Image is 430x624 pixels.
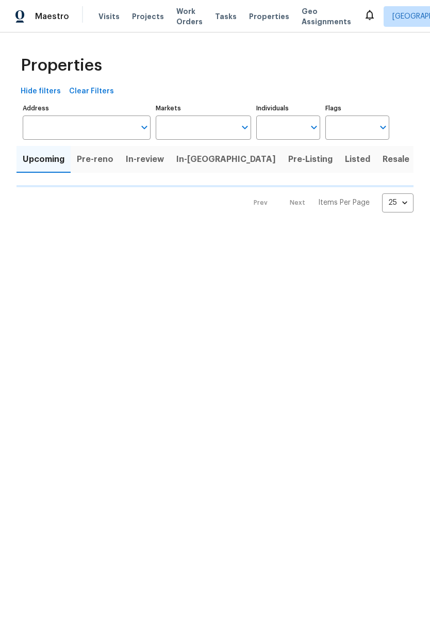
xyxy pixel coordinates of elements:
span: Maestro [35,11,69,22]
button: Open [238,120,252,135]
button: Open [307,120,321,135]
button: Open [376,120,390,135]
span: Properties [249,11,289,22]
label: Flags [325,105,389,111]
span: Visits [98,11,120,22]
span: Geo Assignments [302,6,351,27]
p: Items Per Page [318,198,370,208]
button: Open [137,120,152,135]
span: Pre-reno [77,152,113,167]
label: Address [23,105,151,111]
button: Clear Filters [65,82,118,101]
span: Clear Filters [69,85,114,98]
span: In-[GEOGRAPHIC_DATA] [176,152,276,167]
span: Tasks [215,13,237,20]
nav: Pagination Navigation [244,193,414,212]
span: In-review [126,152,164,167]
span: Properties [21,60,102,71]
span: Resale [383,152,409,167]
label: Individuals [256,105,320,111]
span: Pre-Listing [288,152,333,167]
span: Upcoming [23,152,64,167]
div: 25 [382,189,414,216]
span: Work Orders [176,6,203,27]
span: Hide filters [21,85,61,98]
span: Listed [345,152,370,167]
button: Hide filters [16,82,65,101]
label: Markets [156,105,252,111]
span: Projects [132,11,164,22]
